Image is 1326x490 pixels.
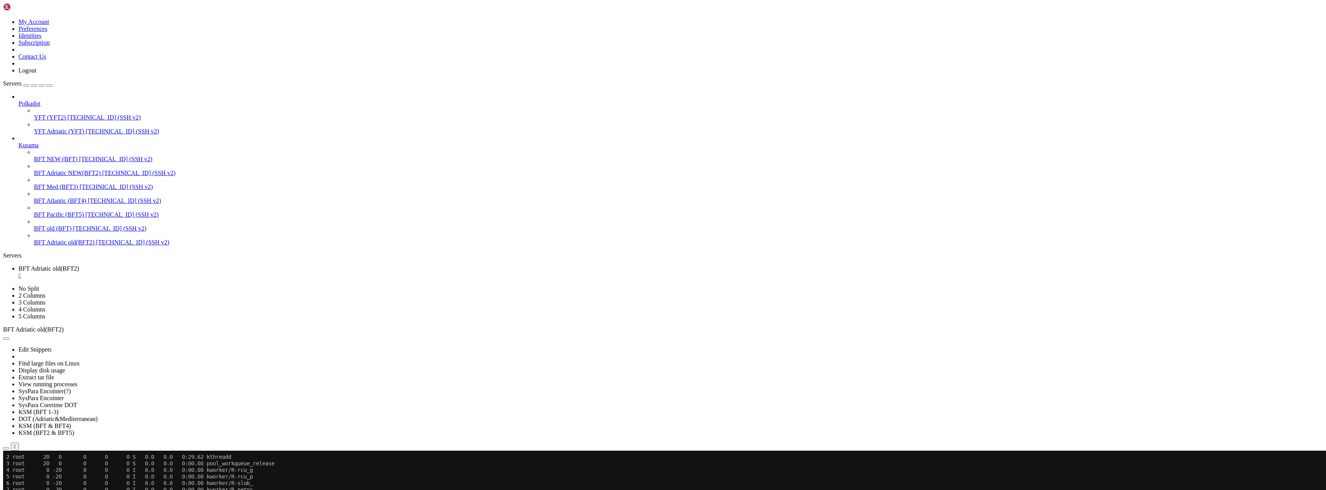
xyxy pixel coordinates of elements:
[3,29,1226,36] x-row: 6 root 0 -20 0 0 0 I 0.0 0.0 0:00.00 kworker/R-slub_
[3,173,1226,180] x-row: 33 root 20 0 0 0 0 S 0.0 0.0 0:00.00 cpuhp/3
[3,75,1226,82] x-row: 16 root 20 0 0 0 0 S 0.0 0.0 1:57.56 ksoftirqd/0
[19,39,50,46] a: Subscription
[3,239,1226,246] x-row: 45 root 20 0 0 0 0 S 0.0 0.0 0:00.00 cpuhp/5
[3,272,1226,278] x-row: 51 root 20 0 0 0 0 S 0.0 0.0 0:00.00 cpuhp/6
[3,115,1226,121] x-row: 22 root -51 0 0 0 0 S 0.0 0.0 0:00.00 idle_inject/1
[3,318,1226,324] x-row: 59 root rt 0 0 0 0 S 0.0 0.0 0:22.24 migration/7
[34,107,1323,121] li: YFT (YFT2) [TECHNICAL_ID] (SSH v2)
[56,429,59,435] span: ~
[3,80,52,87] a: Servers
[3,82,1226,88] x-row: 17 root 20 0 0 0 0 I 0.0 0.0 262:38.76 rcu_preempt
[3,429,1226,436] x-row: : $
[3,416,1226,423] x-row: /dev/md0 2.0G 190M 1.7G 11% /boot
[34,232,1323,246] li: BFT Adriatic old(BFT2) [TECHNICAL_ID] (SSH v2)
[34,170,1323,177] a: BFT Adriatic NEW(BFT2) [TECHNICAL_ID] (SSH v2)
[19,53,46,60] a: Contact Us
[102,170,175,176] span: [TECHNICAL_ID] (SSH v2)
[86,128,159,135] span: [TECHNICAL_ID] (SSH v2)
[3,167,1226,173] x-row: 32 root 0 -20 0 0 0 I 0.0 0.0 0:00.00 kworker/2:0H-events_highpri
[19,299,45,306] a: 3 Columns
[3,101,1226,108] x-row: 20 root 20 0 0 0 0 S 0.0 0.0 0:00.00 cpuhp/0
[73,225,146,232] span: [TECHNICAL_ID] (SSH v2)
[56,370,59,376] span: ~
[3,232,1226,239] x-row: 44 root 0 -20 0 0 0 I 0.0 0.0 0:00.00 kworker/4:0H-events_highpri
[3,134,1226,141] x-row: 26 root 0 -20 0 0 0 I 0.0 0.0 0:00.00 kworker/1:0H-events_highpri
[34,128,84,135] span: YFT Adriatic (YFT)
[3,95,1226,101] x-row: 19 root -51 0 0 0 0 S 0.0 0.0 0:00.00 idle_inject/0
[19,142,1323,149] a: Kusama
[34,225,1323,232] a: BFT old (BFT) [TECHNICAL_ID] (SSH v2)
[85,211,158,218] span: [TECHNICAL_ID] (SSH v2)
[3,56,1226,62] x-row: 13 root 20 0 0 0 0 I 0.0 0.0 0:00.00 rcu_tasks_kthread
[3,246,1226,252] x-row: 46 root -51 0 0 0 0 S 0.0 0.0 0:00.00 idle_inject/5
[19,272,1323,279] a: 
[34,156,77,162] span: BFT NEW (BFT)
[3,141,1226,147] x-row: 27 root 20 0 0 0 0 S 0.0 0.0 0:00.00 cpuhp/2
[3,206,1226,213] x-row: 39 root 20 0 0 0 0 S 0.0 0.0 0:00.00 cpuhp/4
[3,278,1226,285] x-row: 52 root -51 0 0 0 0 S 0.0 0.0 0:00.00 idle_inject/6
[3,326,64,333] span: BFT Adriatic old(BFT2)
[3,350,1226,357] x-row: 65 root rt 0 0 0 0 S 0.0 0.0 0:26.52 migration/8
[34,184,1323,190] a: BFT Med (BFT3) [TECHNICAL_ID] (SSH v2)
[34,170,101,176] span: BFT Adriatic NEW(BFT2)
[19,381,77,387] a: View running processes
[19,402,77,408] a: SysPara Coretime DOT
[3,390,1226,396] x-row: efivarfs 128K 63K 61K 51% /sys/firmware/efi/efivars
[67,114,141,121] span: [TECHNICAL_ID] (SSH v2)
[34,211,1323,218] a: BFT Pacific (BFT5) [TECHNICAL_ID] (SSH v2)
[3,396,1226,403] x-row: /dev/md1 3.6T 1.7T 1.7T 50% /
[19,395,64,401] a: SysPara Encointer
[3,49,1226,56] x-row: 12 root 0 -20 0 0 0 I 0.0 0.0 0:00.00 kworker/R-mm_pe
[3,265,1226,272] x-row: 50 root 0 -20 0 0 0 I 0.0 0.0 0:00.00 kworker/5:0H-events_highpri
[3,331,1226,337] x-row: 62 root 0 -20 0 0 0 I 0.0 0.0 0:00.00 kworker/7:0H-events_highpri
[3,429,52,435] span: adminksm@n82aa6c
[3,160,1226,167] x-row: 30 root 20 0 0 0 0 S 0.0 0.0 9,33 ksoftirqd/2
[3,108,1226,115] x-row: 21 root 20 0 0 0 0 S 0.0 0.0 0:00.00 cpuhp/1
[34,156,1323,163] a: BFT NEW (BFT) [TECHNICAL_ID] (SSH v2)
[3,364,1226,370] x-row: 68 root 0 -20 0 0 0 I 0.0 0.0 0:00.00 kworker/8:0H-events_highpri
[34,218,1323,232] li: BFT old (BFT) [TECHNICAL_ID] (SSH v2)
[79,184,153,190] span: [TECHNICAL_ID] (SSH v2)
[3,219,1226,226] x-row: 41 root rt 0 0 0 0 S 0.0 0.0 0:22.16 migration/4
[19,25,47,32] a: Preferences
[19,388,71,394] a: SysPara Encointer(?)
[88,197,161,204] span: [TECHNICAL_ID] (SSH v2)
[34,239,94,246] span: BFT Adriatic old(BFT2)
[34,197,86,204] span: BFT Atlantic (BFT4)
[19,416,98,422] a: DOT (Adriatic&Mediterranean)
[34,211,84,218] span: BFT Pacific (BFT5)
[3,252,1323,259] div: Servers
[3,285,1226,291] x-row: 53 root rt 0 0 0 0 S 0.0 0.0 0:23.07 migration/6
[3,226,1226,232] x-row: 42 root 20 0 0 0 0 S 0.0 0.0 0:46.00 ksoftirqd/4
[68,429,71,436] div: (20, 65)
[19,374,54,381] a: Extract tar file
[19,93,1323,135] li: Polkadot
[3,213,1226,219] x-row: 40 root -51 0 0 0 0 S 0.0 0.0 0:00.00 idle_inject/4
[19,346,52,353] a: Edit Snippets
[34,239,1323,246] a: BFT Adriatic old(BFT2) [TECHNICAL_ID] (SSH v2)
[3,324,1226,331] x-row: 60 root 20 0 0 0 0 S 0.0 0.0 0:40.17 ksoftirqd/7
[3,42,1226,49] x-row: 10 root 0 -20 0 0 0 I 0.0 0.0 0:00.00 kworker/0:0H-events_highpri
[3,88,1226,95] x-row: 18 root rt 0 0 0 0 S 0.0 0.0 0:23.33 migration/0
[3,128,1226,134] x-row: 24 root 20 0 0 0 0 S 0.0 0.0 1:06.81 ksoftirqd/1
[34,197,1323,204] a: BFT Atlantic (BFT4) [TECHNICAL_ID] (SSH v2)
[19,67,36,74] a: Logout
[19,265,79,272] span: BFT Adriatic old(BFT2)
[3,403,1226,409] x-row: tmpfs 47G 0 47G 0% /dev/shm
[3,62,1226,69] x-row: 14 root 20 0 0 0 0 I 0.0 0.0 0:00.00 rcu_tasks_rude_kthread
[19,292,45,299] a: 2 Columns
[3,80,22,87] span: Servers
[3,193,1226,200] x-row: 36 root 20 0 0 0 0 S 0.0 0.0 0:52.98 ksoftirqd/3
[3,23,1226,29] x-row: 5 root 0 -20 0 0 0 I 0.0 0.0 0:00.00 kworker/R-rcu_p
[19,429,74,436] a: KSM (BFT2 & BFT5)
[19,19,49,25] a: My Account
[19,306,45,313] a: 4 Columns
[3,298,1226,305] x-row: 56 root 0 -20 0 0 0 I 0.0 0.0 0:00.00 kworker/6:0H-events_highpri
[19,409,59,415] a: KSM (BFT 1-3)
[3,147,1226,154] x-row: 28 root -51 0 0 0 0 S 0.0 0.0 0:00.00 idle_inject/2
[34,177,1323,190] li: BFT Med (BFT3) [TECHNICAL_ID] (SSH v2)
[3,16,1226,23] x-row: 4 root 0 -20 0 0 0 I 0.0 0.0 0:00.00 kworker/R-rcu_g
[3,154,1226,160] x-row: 29 root rt 0 0 0 0 S 0.0 0.0 0:18.56 migration/2
[3,259,1226,265] x-row: 48 root 20 0 0 0 0 S 0.0 0.0 0:42.66 ksoftirqd/5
